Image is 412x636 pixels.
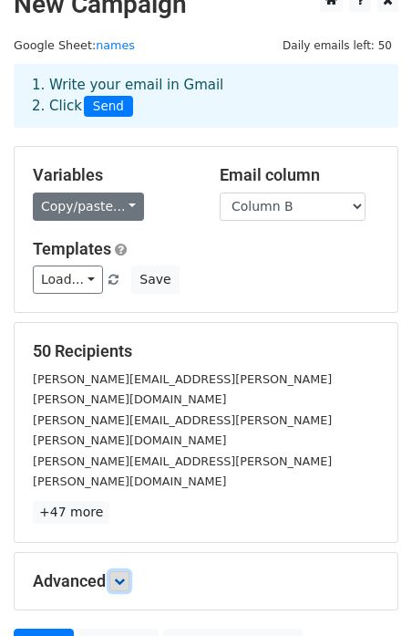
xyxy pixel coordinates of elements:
iframe: Chat Widget [321,548,412,636]
div: 1. Write your email in Gmail 2. Click [18,75,394,117]
a: Load... [33,266,103,294]
small: [PERSON_NAME][EMAIL_ADDRESS][PERSON_NAME][PERSON_NAME][DOMAIN_NAME] [33,454,332,489]
a: +47 more [33,501,109,524]
a: Templates [33,239,111,258]
h5: 50 Recipients [33,341,379,361]
span: Daily emails left: 50 [276,36,398,56]
span: Send [84,96,133,118]
small: Google Sheet: [14,38,135,52]
a: names [96,38,135,52]
small: [PERSON_NAME][EMAIL_ADDRESS][PERSON_NAME][PERSON_NAME][DOMAIN_NAME] [33,413,332,448]
a: Copy/paste... [33,193,144,221]
h5: Email column [220,165,379,185]
h5: Advanced [33,571,379,591]
button: Save [131,266,179,294]
h5: Variables [33,165,192,185]
small: [PERSON_NAME][EMAIL_ADDRESS][PERSON_NAME][PERSON_NAME][DOMAIN_NAME] [33,372,332,407]
a: Daily emails left: 50 [276,38,398,52]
